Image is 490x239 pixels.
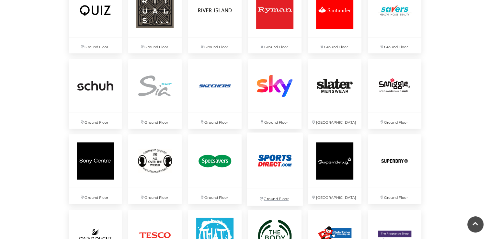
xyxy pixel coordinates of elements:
[188,38,242,53] p: Ground Floor
[128,113,182,129] p: Ground Floor
[125,56,185,132] a: Ground Floor
[245,56,305,132] a: Ground Floor
[248,38,302,53] p: Ground Floor
[368,38,421,53] p: Ground Floor
[368,113,421,129] p: Ground Floor
[365,56,425,132] a: Ground Floor
[308,188,361,204] p: [GEOGRAPHIC_DATA]
[128,188,182,204] p: Ground Floor
[185,131,245,207] a: Ground Floor
[308,113,361,129] p: [GEOGRAPHIC_DATA]
[368,188,421,204] p: Ground Floor
[69,38,122,53] p: Ground Floor
[185,56,245,132] a: Ground Floor
[125,131,185,207] a: Ground Floor
[244,129,306,209] a: Ground Floor
[248,113,302,129] p: Ground Floor
[69,113,122,129] p: Ground Floor
[305,131,365,207] a: [GEOGRAPHIC_DATA]
[69,188,122,204] p: Ground Floor
[188,188,242,204] p: Ground Floor
[308,38,361,53] p: Ground Floor
[365,131,425,207] a: Ground Floor
[305,56,365,132] a: [GEOGRAPHIC_DATA]
[247,189,303,206] p: Ground Floor
[65,131,125,207] a: Ground Floor
[65,56,125,132] a: Ground Floor
[188,113,242,129] p: Ground Floor
[128,38,182,53] p: Ground Floor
